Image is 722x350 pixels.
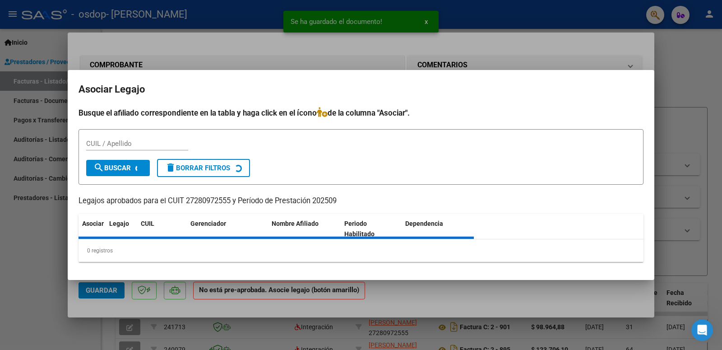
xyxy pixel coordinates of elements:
[165,164,230,172] span: Borrar Filtros
[86,160,150,176] button: Buscar
[93,164,131,172] span: Buscar
[82,220,104,227] span: Asociar
[79,107,643,119] h4: Busque el afiliado correspondiente en la tabla y haga click en el ícono de la columna "Asociar".
[79,214,106,244] datatable-header-cell: Asociar
[165,162,176,173] mat-icon: delete
[405,220,443,227] span: Dependencia
[141,220,154,227] span: CUIL
[268,214,341,244] datatable-header-cell: Nombre Afiliado
[190,220,226,227] span: Gerenciador
[137,214,187,244] datatable-header-cell: CUIL
[187,214,268,244] datatable-header-cell: Gerenciador
[344,220,375,238] span: Periodo Habilitado
[106,214,137,244] datatable-header-cell: Legajo
[79,81,643,98] h2: Asociar Legajo
[691,319,713,341] iframe: Intercom live chat
[79,196,643,207] p: Legajos aprobados para el CUIT 27280972555 y Período de Prestación 202509
[341,214,402,244] datatable-header-cell: Periodo Habilitado
[109,220,129,227] span: Legajo
[93,162,104,173] mat-icon: search
[79,239,643,262] div: 0 registros
[157,159,250,177] button: Borrar Filtros
[402,214,474,244] datatable-header-cell: Dependencia
[272,220,319,227] span: Nombre Afiliado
